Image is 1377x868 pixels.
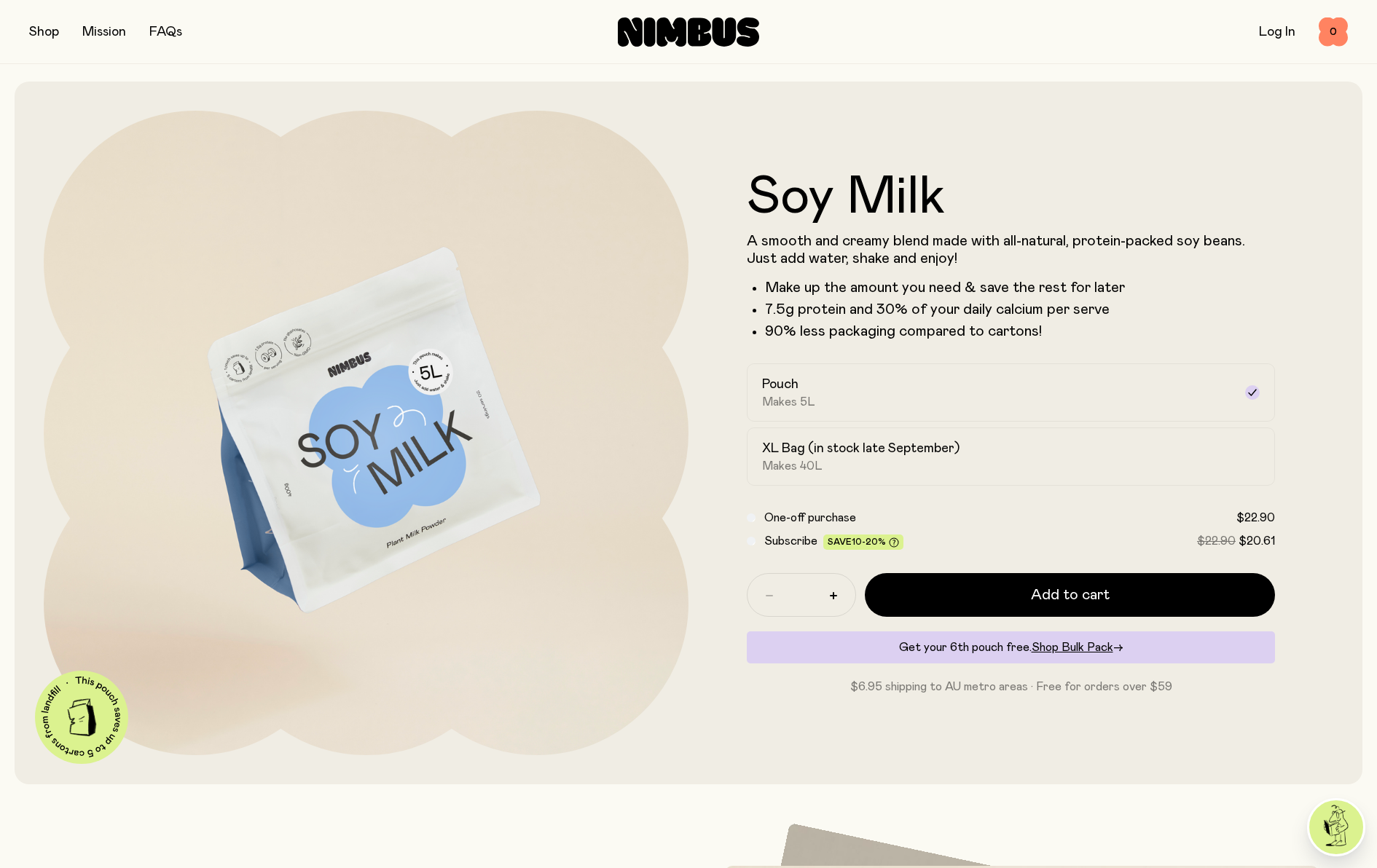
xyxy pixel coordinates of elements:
[828,537,899,548] span: Save
[762,459,823,473] span: Makes 40L
[1197,535,1236,547] span: $22.90
[747,171,1275,224] h1: Soy Milk
[852,537,886,546] span: 10-20%
[747,232,1275,267] p: A smooth and creamy blend made with all-natural, protein-packed soy beans. Just add water, shake ...
[765,301,1275,318] li: 7.5g protein and 30% of your daily calcium per serve
[1031,585,1110,605] span: Add to cart
[1309,800,1363,854] img: agent
[1319,17,1348,47] button: 0
[747,678,1275,695] p: $6.95 shipping to AU metro areas · Free for orders over $59
[762,395,815,409] span: Makes 5L
[149,25,182,39] a: FAQs
[1032,642,1123,653] a: Shop Bulk Pack→
[1239,535,1275,547] span: $20.61
[765,279,1275,296] li: Make up the amount you need & save the rest for later
[865,573,1275,617] button: Add to cart
[1032,642,1113,653] span: Shop Bulk Pack
[764,512,856,524] span: One-off purchase
[762,376,799,393] h2: Pouch
[747,631,1275,663] div: Get your 6th pouch free.
[762,440,960,457] h2: XL Bag (in stock late September)
[1259,25,1295,39] a: Log In
[765,323,1275,340] p: 90% less packaging compared to cartons!
[764,535,817,547] span: Subscribe
[1236,512,1275,524] span: $22.90
[82,25,126,39] a: Mission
